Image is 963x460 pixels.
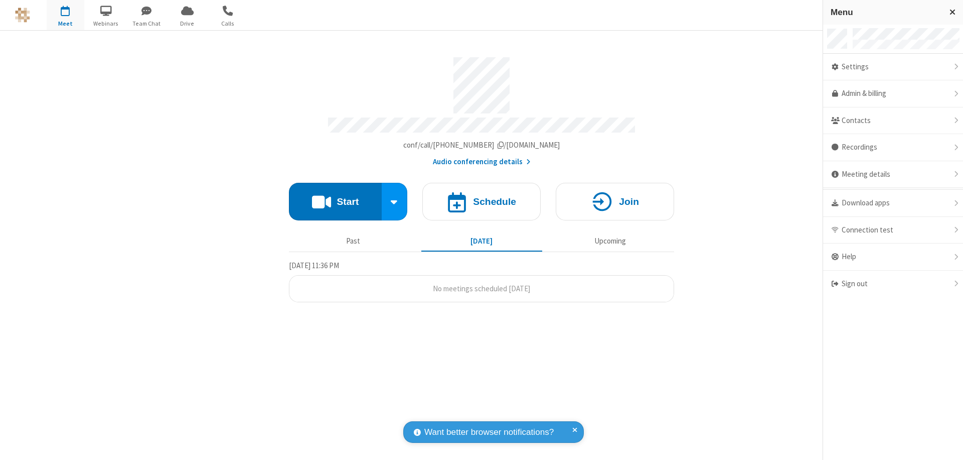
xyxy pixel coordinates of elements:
div: Settings [823,54,963,81]
span: Webinars [87,19,125,28]
button: Schedule [422,183,541,220]
span: Calls [209,19,247,28]
h4: Start [337,197,359,206]
span: Copy my meeting room link [403,140,560,150]
h4: Schedule [473,197,516,206]
span: [DATE] 11:36 PM [289,261,339,270]
h4: Join [619,197,639,206]
a: Admin & billing [823,80,963,107]
div: Help [823,244,963,271]
img: QA Selenium DO NOT DELETE OR CHANGE [15,8,30,23]
span: Want better browser notifications? [424,426,554,439]
section: Today's Meetings [289,260,674,303]
h3: Menu [831,8,940,17]
div: Sign out [823,271,963,297]
button: Join [556,183,674,220]
button: Copy my meeting room linkCopy my meeting room link [403,140,560,151]
span: Team Chat [128,19,166,28]
span: No meetings scheduled [DATE] [433,284,530,293]
button: Start [289,183,382,220]
span: Drive [169,19,206,28]
span: Meet [47,19,84,28]
button: Audio conferencing details [433,156,531,168]
button: [DATE] [421,232,542,251]
div: Download apps [823,190,963,217]
div: Start conference options [382,183,408,220]
section: Account details [289,50,674,168]
div: Meeting details [823,161,963,188]
div: Connection test [823,217,963,244]
button: Upcoming [550,232,671,251]
div: Recordings [823,134,963,161]
button: Past [293,232,414,251]
div: Contacts [823,107,963,135]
